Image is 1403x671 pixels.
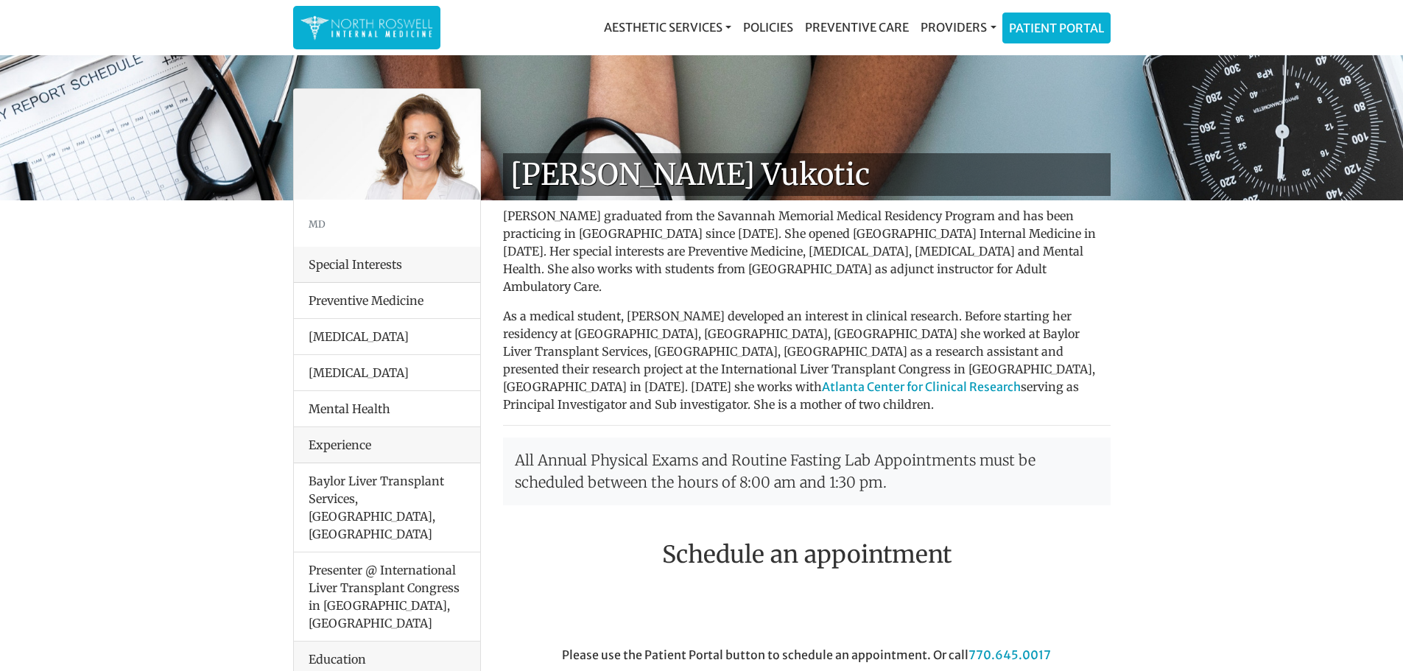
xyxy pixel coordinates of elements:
small: MD [309,218,326,230]
a: Providers [915,13,1002,42]
a: Aesthetic Services [598,13,737,42]
li: Baylor Liver Transplant Services, [GEOGRAPHIC_DATA], [GEOGRAPHIC_DATA] [294,463,480,552]
li: [MEDICAL_DATA] [294,354,480,391]
li: Presenter @ International Liver Transplant Congress in [GEOGRAPHIC_DATA], [GEOGRAPHIC_DATA] [294,552,480,642]
h2: Schedule an appointment [503,541,1111,569]
p: [PERSON_NAME] graduated from the Savannah Memorial Medical Residency Program and has been practic... [503,207,1111,295]
a: Preventive Care [799,13,915,42]
a: 770.645.0017 [968,647,1051,662]
h1: [PERSON_NAME] Vukotic [503,153,1111,196]
div: Special Interests [294,247,480,283]
a: Patient Portal [1003,13,1110,43]
p: As a medical student, [PERSON_NAME] developed an interest in clinical research. Before starting h... [503,307,1111,413]
img: Dr. Goga Vukotis [294,89,480,200]
li: [MEDICAL_DATA] [294,318,480,355]
li: Mental Health [294,390,480,427]
a: Atlanta Center for Clinical Research [822,379,1021,394]
li: Preventive Medicine [294,283,480,319]
p: All Annual Physical Exams and Routine Fasting Lab Appointments must be scheduled between the hour... [503,438,1111,505]
img: North Roswell Internal Medicine [300,13,433,42]
div: Experience [294,427,480,463]
a: Policies [737,13,799,42]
